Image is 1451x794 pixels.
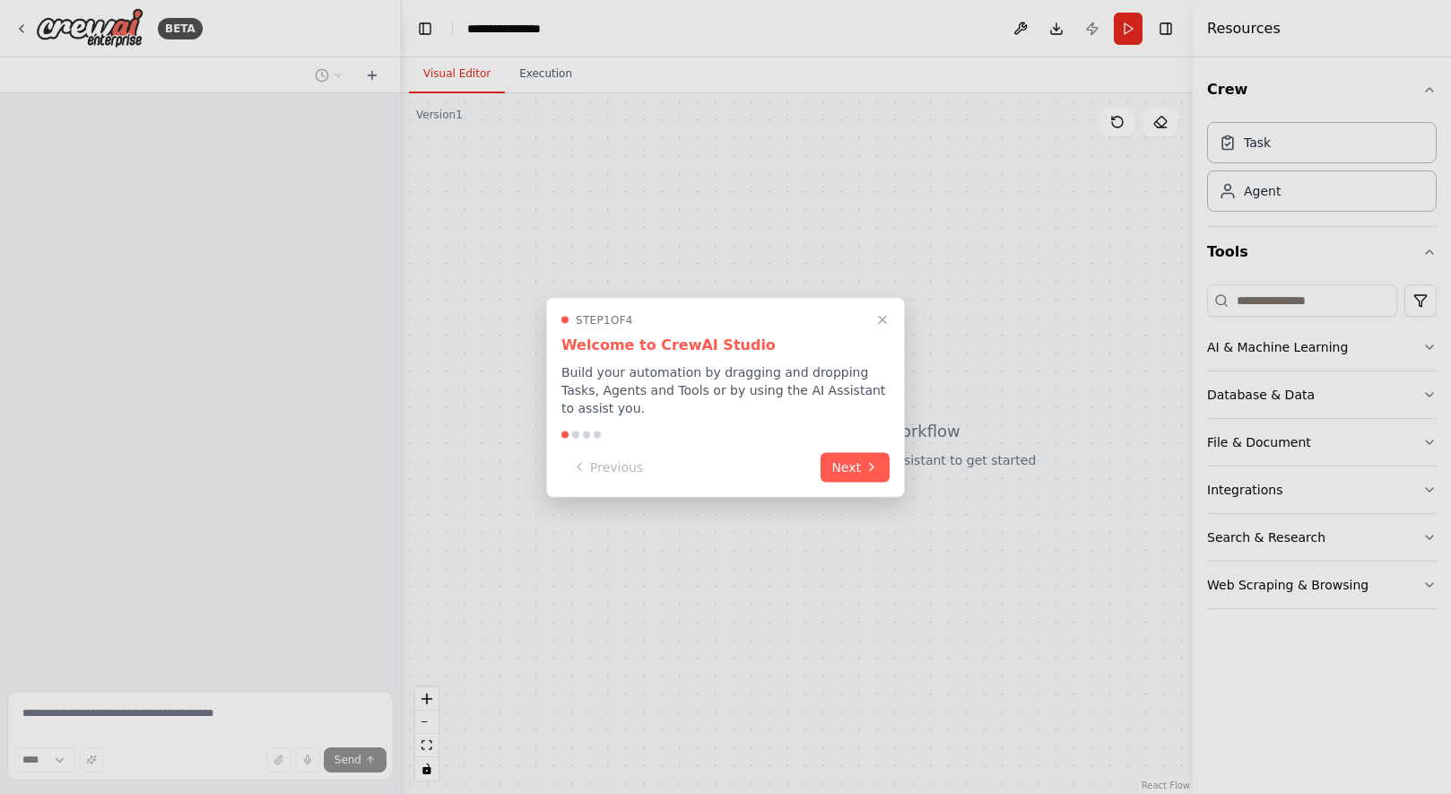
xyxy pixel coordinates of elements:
button: Next [821,452,890,482]
p: Build your automation by dragging and dropping Tasks, Agents and Tools or by using the AI Assista... [561,362,890,416]
h3: Welcome to CrewAI Studio [561,334,890,355]
button: Close walkthrough [872,309,893,330]
span: Step 1 of 4 [576,312,633,327]
button: Hide left sidebar [413,16,438,41]
button: Previous [561,452,654,482]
